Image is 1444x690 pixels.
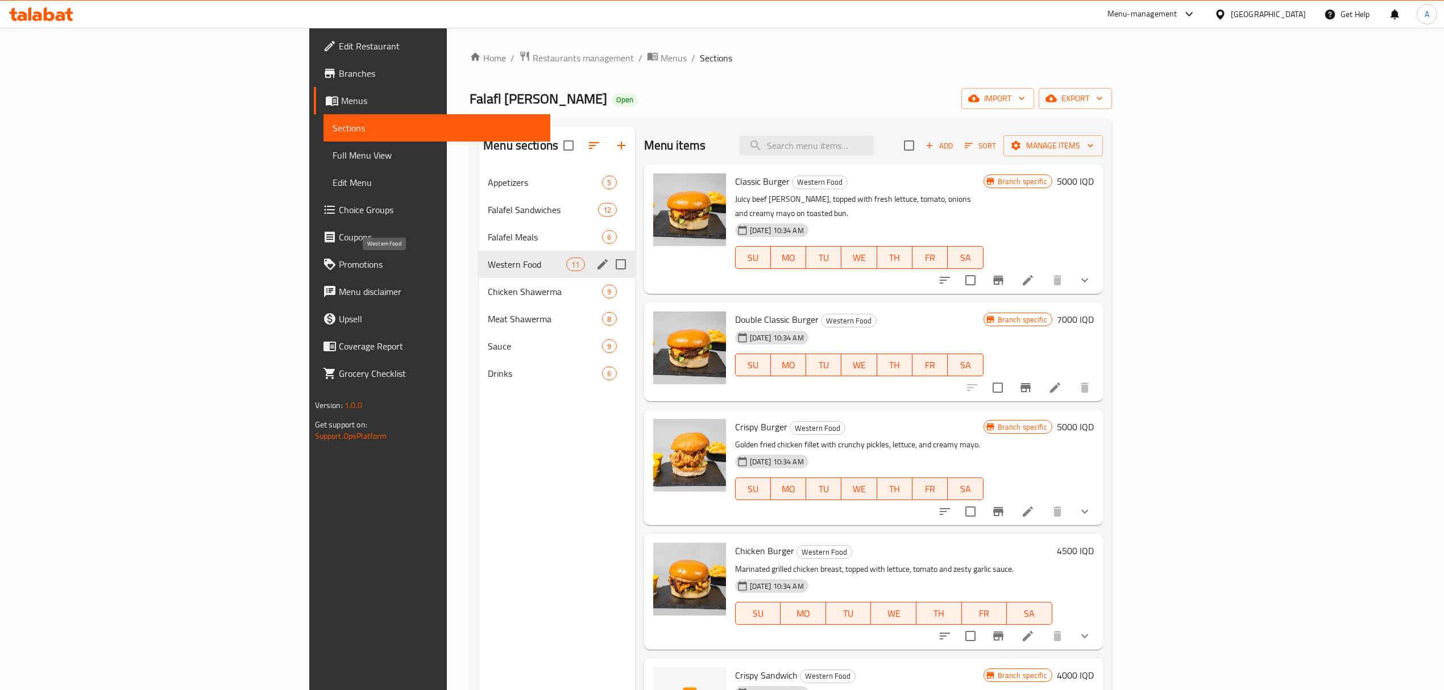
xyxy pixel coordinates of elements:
[735,173,790,190] span: Classic Burger
[875,605,912,622] span: WE
[1078,273,1092,287] svg: Show Choices
[745,332,808,343] span: [DATE] 10:34 AM
[1007,602,1052,625] button: SA
[771,354,806,376] button: MO
[603,286,616,297] span: 9
[479,169,634,196] div: Appetizers5
[488,312,602,326] span: Meat Shawerma
[846,481,872,497] span: WE
[912,354,948,376] button: FR
[1057,543,1094,559] h6: 4500 IQD
[897,134,921,157] span: Select section
[952,250,978,266] span: SA
[965,139,996,152] span: Sort
[811,481,837,497] span: TU
[644,137,706,154] h2: Menu items
[735,562,1052,576] p: Marinated grilled chicken breast, topped with lettuce, tomato and zesty garlic sauce.
[831,605,867,622] span: TU
[488,367,602,380] span: Drinks
[339,203,541,217] span: Choice Groups
[986,376,1010,400] span: Select to update
[877,477,912,500] button: TH
[846,250,872,266] span: WE
[985,498,1012,525] button: Branch-specific-item
[479,223,634,251] div: Falafel Meals6
[567,259,584,270] span: 11
[841,477,877,500] button: WE
[1057,419,1094,435] h6: 5000 IQD
[470,51,1112,65] nav: breadcrumb
[921,605,957,622] span: TH
[962,602,1007,625] button: FR
[314,223,550,251] a: Coupons
[1057,311,1094,327] h6: 7000 IQD
[882,357,908,373] span: TH
[921,137,957,155] button: Add
[841,246,877,269] button: WE
[339,230,541,244] span: Coupons
[735,354,771,376] button: SU
[1021,273,1035,287] a: Edit menu item
[800,670,855,683] span: Western Food
[341,94,541,107] span: Menus
[948,477,983,500] button: SA
[314,32,550,60] a: Edit Restaurant
[957,137,1003,155] span: Sort items
[735,418,787,435] span: Crispy Burger
[333,121,541,135] span: Sections
[479,305,634,332] div: Meat Shawerma8
[745,456,808,467] span: [DATE] 10:34 AM
[735,542,794,559] span: Chicken Burger
[647,51,687,65] a: Menus
[745,581,808,592] span: [DATE] 10:34 AM
[653,543,726,616] img: Chicken Burger
[792,176,847,189] span: Western Food
[917,357,943,373] span: FR
[479,251,634,278] div: Western Food11edit
[970,92,1025,106] span: import
[1039,88,1112,109] button: export
[806,477,841,500] button: TU
[488,203,598,217] span: Falafel Sandwiches
[339,39,541,53] span: Edit Restaurant
[1021,505,1035,518] a: Edit menu item
[1048,381,1062,394] a: Edit menu item
[557,134,580,157] span: Select all sections
[962,137,999,155] button: Sort
[700,51,732,65] span: Sections
[993,422,1052,433] span: Branch specific
[924,139,955,152] span: Add
[1071,622,1098,650] button: show more
[1013,139,1094,153] span: Manage items
[333,176,541,189] span: Edit Menu
[877,354,912,376] button: TH
[638,51,642,65] li: /
[315,429,387,443] a: Support.OpsPlatform
[580,132,608,159] span: Sort sections
[931,267,958,294] button: sort-choices
[916,602,962,625] button: TH
[797,546,852,559] span: Western Food
[653,419,726,492] img: Crispy Burger
[488,230,602,244] div: Falafel Meals
[735,438,984,452] p: Golden fried chicken fillet with crunchy pickles, lettuce, and creamy mayo.
[993,176,1052,187] span: Branch specific
[594,256,611,273] button: edit
[958,624,982,648] span: Select to update
[740,136,874,156] input: search
[1048,92,1103,106] span: export
[1011,605,1048,622] span: SA
[985,622,1012,650] button: Branch-specific-item
[806,246,841,269] button: TU
[1057,667,1094,683] h6: 4000 IQD
[608,132,635,159] button: Add section
[488,339,602,353] span: Sauce
[599,205,616,215] span: 12
[1425,8,1429,20] span: A
[771,246,806,269] button: MO
[339,257,541,271] span: Promotions
[846,357,872,373] span: WE
[314,251,550,278] a: Promotions
[314,87,550,114] a: Menus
